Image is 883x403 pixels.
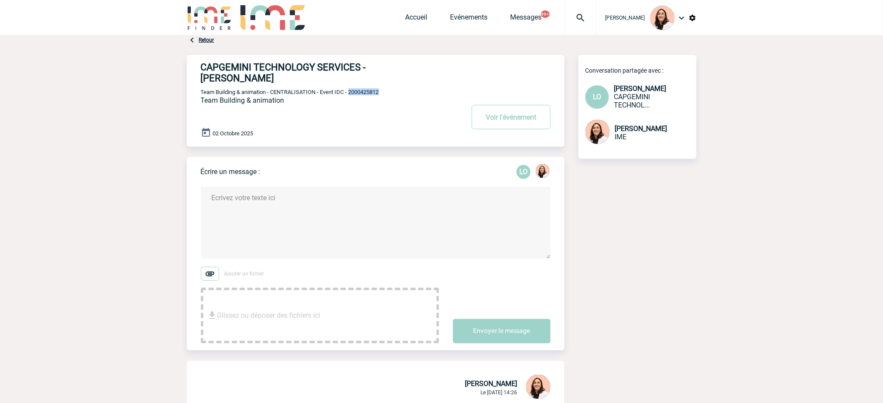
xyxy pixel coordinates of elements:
span: Team Building & animation - CENTRALISATION - Event IDC - 2000425812 [201,89,379,95]
span: IME [615,133,627,141]
h4: CAPGEMINI TECHNOLOGY SERVICES - [PERSON_NAME] [201,62,438,84]
div: Leila OBREMSKI [517,165,531,179]
span: Glissez ou déposer des fichiers ici [217,294,321,337]
div: Melissa NOBLET [536,164,550,180]
button: 99+ [541,10,550,18]
p: Conversation partagée avec : [585,67,697,74]
span: [PERSON_NAME] [606,15,645,21]
span: Ajouter un fichier [224,271,264,277]
button: Voir l'événement [472,105,551,129]
span: Le [DATE] 14:26 [481,390,518,396]
a: Retour [199,37,214,43]
a: Evénements [450,13,488,25]
p: LO [517,165,531,179]
img: IME-Finder [187,5,232,30]
a: Accueil [406,13,428,25]
p: Écrire un message : [201,168,261,176]
span: [PERSON_NAME] [465,379,518,388]
span: [PERSON_NAME] [614,84,666,93]
img: file_download.svg [207,310,217,321]
img: 129834-0.png [526,375,551,399]
span: [PERSON_NAME] [615,124,667,133]
img: 129834-0.png [585,120,610,144]
img: 129834-0.png [536,164,550,178]
button: Envoyer le message [453,319,551,343]
span: CAPGEMINI TECHNOLOGY SERVICES [614,93,650,109]
span: 02 Octobre 2025 [213,130,254,137]
span: Team Building & animation [201,96,284,104]
span: LO [593,93,601,101]
a: Messages [511,13,542,25]
img: 129834-0.png [650,6,675,30]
